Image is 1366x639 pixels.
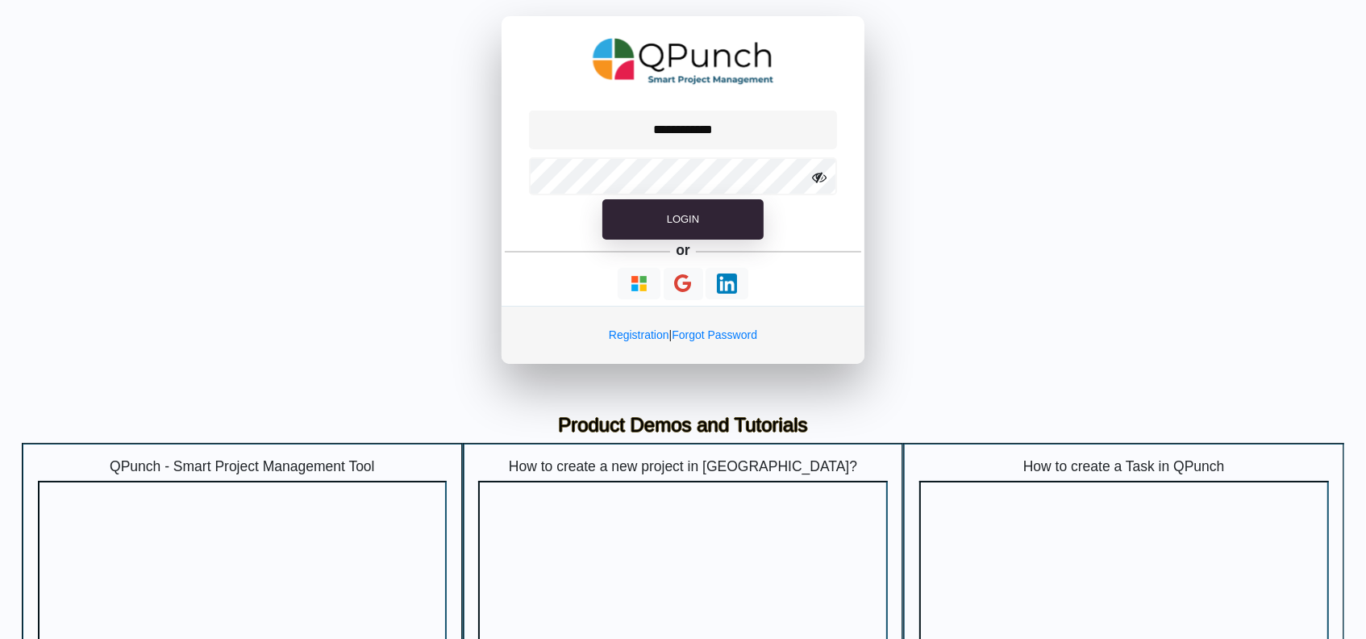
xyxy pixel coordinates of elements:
[673,240,693,262] h5: or
[717,274,737,294] img: Loading...
[706,268,748,299] button: Continue With LinkedIn
[667,213,699,225] span: Login
[919,458,1329,475] h5: How to create a Task in QPunch
[618,268,660,299] button: Continue With Microsoft Azure
[34,414,1332,437] h3: Product Demos and Tutorials
[502,306,864,364] div: |
[664,268,703,301] button: Continue With Google
[602,199,764,240] button: Login
[609,328,669,341] a: Registration
[38,458,448,475] h5: QPunch - Smart Project Management Tool
[593,32,774,90] img: QPunch
[672,328,757,341] a: Forgot Password
[478,458,888,475] h5: How to create a new project in [GEOGRAPHIC_DATA]?
[629,274,649,294] img: Loading...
